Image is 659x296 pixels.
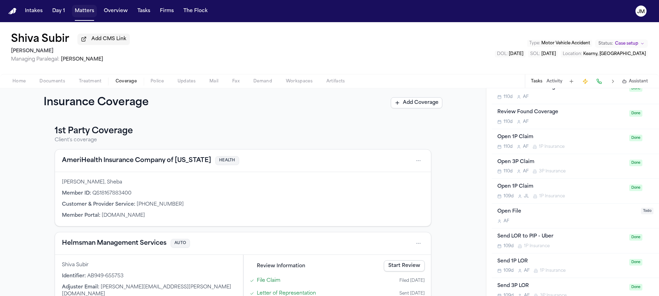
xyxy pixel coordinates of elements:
[62,156,211,165] button: View coverage details
[326,79,345,84] span: Artifacts
[151,79,164,84] span: Police
[11,57,60,62] span: Managing Paralegal:
[497,183,625,191] div: Open 1P Claim
[504,218,509,224] span: A F
[492,154,659,179] div: Open task: Open 3P Claim
[504,94,513,100] span: 110d
[8,8,17,15] a: Home
[527,40,592,47] button: Edit Type: Motor Vehicle Accident
[629,85,642,92] span: Done
[528,51,558,57] button: Edit SOL: 2027-06-17
[629,185,642,191] span: Done
[497,108,625,116] div: Review Found Coverage
[87,273,124,279] span: AB949-655753
[62,179,424,186] div: [PERSON_NAME], Sheba
[39,79,65,84] span: Documents
[22,5,45,17] button: Intakes
[49,5,68,17] a: Day 1
[157,5,177,17] button: Firms
[497,258,625,266] div: Send 1P LOR
[504,243,514,249] span: 109d
[257,277,280,284] a: Open File Claim
[253,79,272,84] span: Demand
[116,79,137,84] span: Coverage
[492,253,659,278] div: Open task: Send 1P LOR
[497,133,625,141] div: Open 1P Claim
[523,169,529,174] span: A F
[629,135,642,141] span: Done
[583,52,646,56] span: Kearny, [GEOGRAPHIC_DATA]
[497,233,625,241] div: Send LOR to PIP - Uber
[563,52,582,56] span: Location :
[531,79,542,84] button: Tasks
[101,5,130,17] button: Overview
[492,79,659,104] div: Open task: Review Found Coverage
[62,191,91,196] span: Member ID :
[72,5,97,17] button: Matters
[497,282,625,290] div: Send 3P LOR
[504,119,513,125] span: 110d
[529,41,540,45] span: Type :
[232,79,240,84] span: Fax
[629,110,642,117] span: Done
[594,77,604,86] button: Make a Call
[178,79,196,84] span: Updates
[492,129,659,154] div: Open task: Open 1P Claim
[413,155,424,166] button: Open actions
[598,41,613,46] span: Status:
[523,119,529,125] span: A F
[92,191,132,196] span: QS18167883400
[399,278,425,284] div: Filed [DATE]
[91,36,126,43] span: Add CMS Link
[539,144,565,150] span: 1P Insurance
[523,144,529,150] span: A F
[539,169,566,174] span: 3P Insurance
[181,5,210,17] button: The Flock
[504,144,513,150] span: 110d
[541,41,590,45] span: Motor Vehicle Accident
[629,284,642,290] span: Done
[541,52,556,56] span: [DATE]
[286,79,313,84] span: Workspaces
[524,194,529,199] span: J L
[11,33,69,46] button: Edit matter name
[413,238,424,249] button: Open actions
[504,169,513,174] span: 110d
[171,239,190,248] span: AUTO
[391,97,442,108] button: Add Coverage
[495,51,525,57] button: Edit DOL: 2025-06-17
[62,273,86,279] span: Identifier :
[539,194,565,199] span: 1P Insurance
[524,268,530,273] span: A F
[61,57,103,62] span: [PERSON_NAME]
[137,202,184,207] span: [PHONE_NUMBER]
[384,260,425,271] a: Start Review
[504,268,514,273] span: 109d
[11,47,130,55] h2: [PERSON_NAME]
[497,158,625,166] div: Open 3P Claim
[497,208,637,216] div: Open File
[492,179,659,204] div: Open task: Open 1P Claim
[504,194,514,199] span: 109d
[55,126,431,137] h3: 1st Party Coverage
[492,104,659,129] div: Open task: Review Found Coverage
[492,228,659,253] div: Open task: Send LOR to PIP - Uber
[567,77,576,86] button: Add Task
[497,52,508,56] span: DOL :
[595,39,648,48] button: Change status from Case setup
[135,5,153,17] button: Tasks
[530,52,540,56] span: SOL :
[62,262,236,269] div: Shiva Subir
[11,33,69,46] h1: Shiva Subir
[62,213,100,218] span: Member Portal :
[629,79,648,84] span: Assistant
[540,268,566,273] span: 1P Insurance
[622,79,648,84] button: Assistant
[523,94,529,100] span: A F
